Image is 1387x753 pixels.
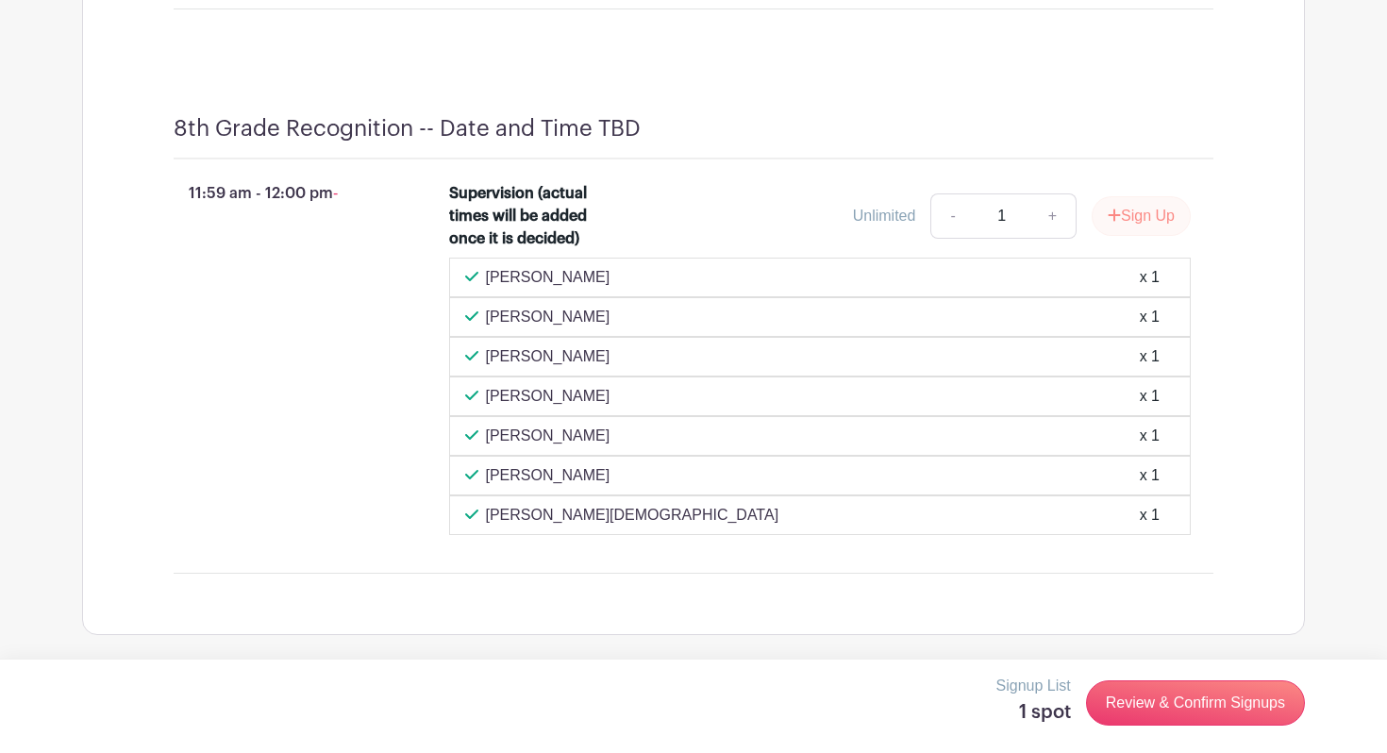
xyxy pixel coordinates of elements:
[486,504,779,527] p: [PERSON_NAME][DEMOGRAPHIC_DATA]
[1140,266,1160,289] div: x 1
[1140,345,1160,368] div: x 1
[930,193,974,239] a: -
[853,205,916,227] div: Unlimited
[1140,425,1160,447] div: x 1
[486,425,610,447] p: [PERSON_NAME]
[1140,385,1160,408] div: x 1
[486,266,610,289] p: [PERSON_NAME]
[1092,196,1191,236] button: Sign Up
[486,464,610,487] p: [PERSON_NAME]
[333,185,338,201] span: -
[1140,504,1160,527] div: x 1
[1029,193,1077,239] a: +
[1140,306,1160,328] div: x 1
[486,385,610,408] p: [PERSON_NAME]
[996,675,1071,697] p: Signup List
[1140,464,1160,487] div: x 1
[143,175,419,212] p: 11:59 am - 12:00 pm
[449,182,612,250] div: Supervision (actual times will be added once it is decided)
[486,345,610,368] p: [PERSON_NAME]
[174,115,641,142] h4: 8th Grade Recognition -- Date and Time TBD
[486,306,610,328] p: [PERSON_NAME]
[1086,680,1305,726] a: Review & Confirm Signups
[996,701,1071,724] h5: 1 spot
